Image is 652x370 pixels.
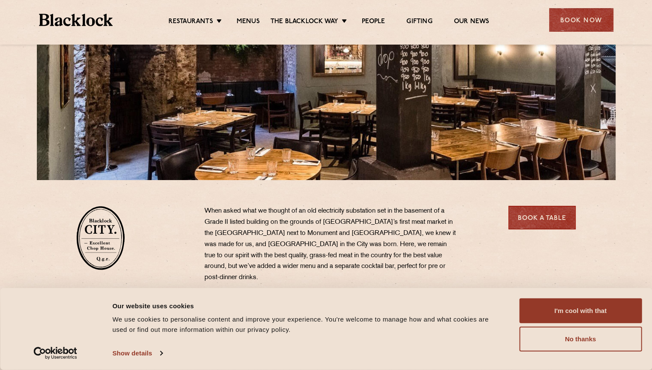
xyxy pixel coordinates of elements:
a: Restaurants [168,18,213,27]
a: Show details [112,347,162,360]
div: Our website uses cookies [112,301,500,311]
a: Menus [237,18,260,27]
a: Our News [454,18,490,27]
a: Usercentrics Cookiebot - opens in a new window [18,347,93,360]
img: BL_Textured_Logo-footer-cropped.svg [39,14,113,26]
img: City-stamp-default.svg [76,206,125,270]
a: Gifting [406,18,432,27]
div: We use cookies to personalise content and improve your experience. You're welcome to manage how a... [112,314,500,335]
a: The Blacklock Way [270,18,338,27]
button: I'm cool with that [519,298,642,323]
a: Book a Table [508,206,576,229]
p: When asked what we thought of an old electricity substation set in the basement of a Grade II lis... [204,206,457,283]
button: No thanks [519,327,642,352]
a: People [362,18,385,27]
div: Book Now [549,8,613,32]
